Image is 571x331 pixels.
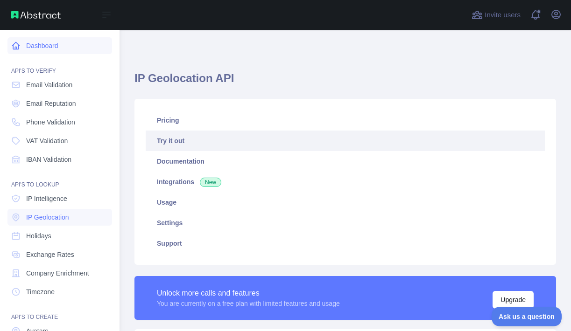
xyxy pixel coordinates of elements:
[7,95,112,112] a: Email Reputation
[26,136,68,145] span: VAT Validation
[7,170,112,188] div: API'S TO LOOKUP
[146,151,545,172] a: Documentation
[26,213,69,222] span: IP Geolocation
[157,299,340,308] div: You are currently on a free plan with limited features and usage
[7,151,112,168] a: IBAN Validation
[7,114,112,131] a: Phone Validation
[7,228,112,244] a: Holidays
[11,11,61,19] img: Abstract API
[26,117,75,127] span: Phone Validation
[200,178,221,187] span: New
[134,71,556,93] h1: IP Geolocation API
[146,213,545,233] a: Settings
[157,288,340,299] div: Unlock more calls and features
[26,194,67,203] span: IP Intelligence
[26,269,89,278] span: Company Enrichment
[26,231,51,241] span: Holidays
[7,190,112,207] a: IP Intelligence
[485,10,521,21] span: Invite users
[7,132,112,149] a: VAT Validation
[7,246,112,263] a: Exchange Rates
[26,287,55,297] span: Timezone
[146,131,545,151] a: Try it out
[470,7,522,22] button: Invite users
[492,307,562,326] iframe: Toggle Customer Support
[146,233,545,254] a: Support
[7,302,112,321] div: API'S TO CREATE
[7,56,112,75] div: API'S TO VERIFY
[146,172,545,192] a: Integrations New
[26,99,76,108] span: Email Reputation
[146,192,545,213] a: Usage
[146,110,545,131] a: Pricing
[7,265,112,282] a: Company Enrichment
[26,250,74,259] span: Exchange Rates
[26,80,72,90] span: Email Validation
[7,283,112,300] a: Timezone
[7,76,112,93] a: Email Validation
[7,209,112,226] a: IP Geolocation
[7,37,112,54] a: Dashboard
[26,155,71,164] span: IBAN Validation
[493,291,534,309] button: Upgrade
